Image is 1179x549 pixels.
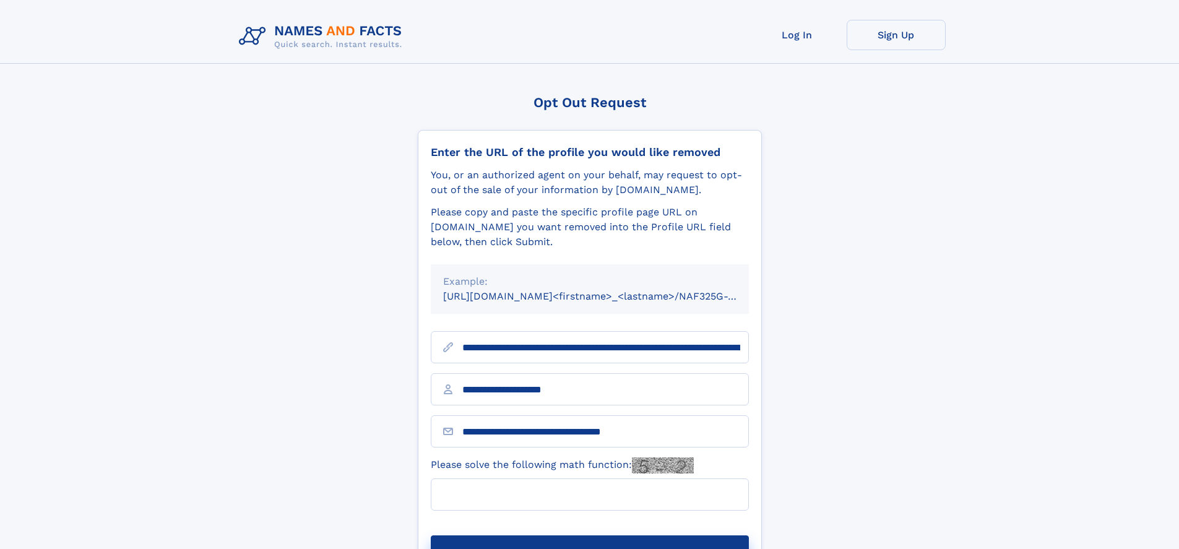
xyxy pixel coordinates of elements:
[418,95,762,110] div: Opt Out Request
[443,274,736,289] div: Example:
[431,168,749,197] div: You, or an authorized agent on your behalf, may request to opt-out of the sale of your informatio...
[431,145,749,159] div: Enter the URL of the profile you would like removed
[431,205,749,249] div: Please copy and paste the specific profile page URL on [DOMAIN_NAME] you want removed into the Pr...
[443,290,772,302] small: [URL][DOMAIN_NAME]<firstname>_<lastname>/NAF325G-xxxxxxxx
[431,457,694,473] label: Please solve the following math function:
[748,20,847,50] a: Log In
[234,20,412,53] img: Logo Names and Facts
[847,20,946,50] a: Sign Up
